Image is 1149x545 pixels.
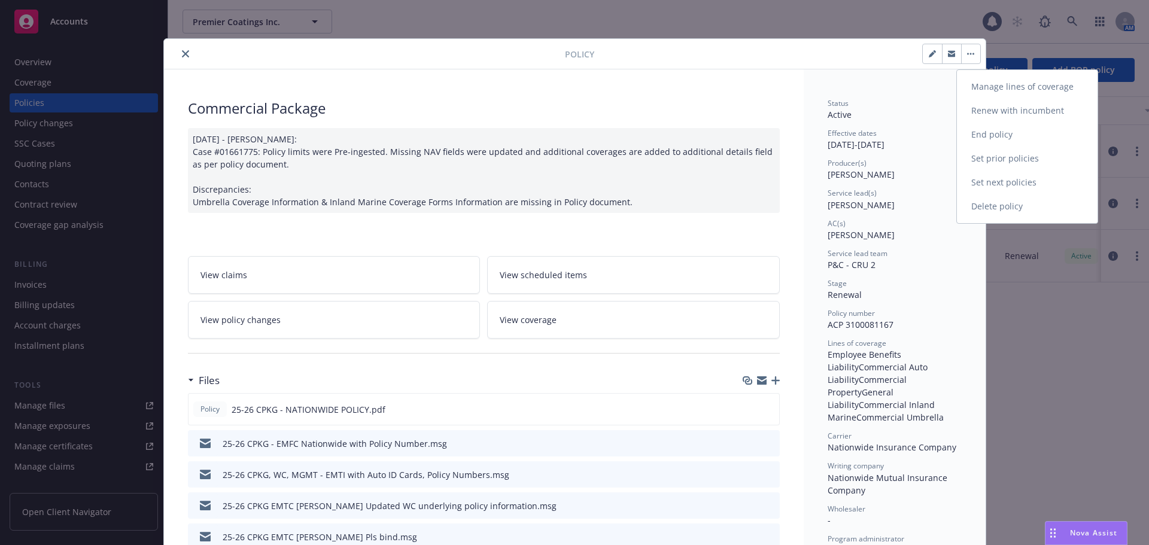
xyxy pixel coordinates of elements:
[828,188,877,198] span: Service lead(s)
[188,256,481,294] a: View claims
[1045,522,1060,544] div: Drag to move
[828,278,847,288] span: Stage
[828,461,884,471] span: Writing company
[828,259,876,270] span: P&C - CRU 2
[745,437,755,450] button: download file
[828,504,865,514] span: Wholesaler
[828,199,895,211] span: [PERSON_NAME]
[745,531,755,543] button: download file
[198,404,222,415] span: Policy
[828,374,909,398] span: Commercial Property
[764,403,774,416] button: preview file
[223,500,557,512] div: 25-26 CPKG EMTC [PERSON_NAME] Updated WC underlying policy information.msg
[828,472,950,496] span: Nationwide Mutual Insurance Company
[199,373,220,388] h3: Files
[856,412,944,423] span: Commercial Umbrella
[828,431,852,441] span: Carrier
[828,128,877,138] span: Effective dates
[745,468,755,481] button: download file
[828,319,893,330] span: ACP 3100081167
[828,229,895,240] span: [PERSON_NAME]
[828,98,849,108] span: Status
[828,361,930,385] span: Commercial Auto Liability
[188,301,481,339] a: View policy changes
[828,308,875,318] span: Policy number
[223,468,509,481] div: 25-26 CPKG, WC, MGMT - EMTI with Auto ID Cards, Policy Numbers.msg
[764,500,775,512] button: preview file
[232,403,385,416] span: 25-26 CPKG - NATIONWIDE POLICY.pdf
[828,514,831,526] span: -
[178,47,193,61] button: close
[828,218,846,229] span: AC(s)
[188,373,220,388] div: Files
[828,109,852,120] span: Active
[828,442,956,453] span: Nationwide Insurance Company
[828,248,887,258] span: Service lead team
[500,313,557,326] span: View coverage
[828,349,904,373] span: Employee Benefits Liability
[500,269,587,281] span: View scheduled items
[828,158,867,168] span: Producer(s)
[828,399,937,423] span: Commercial Inland Marine
[200,269,247,281] span: View claims
[188,98,780,118] div: Commercial Package
[828,169,895,180] span: [PERSON_NAME]
[565,48,594,60] span: Policy
[1045,521,1127,545] button: Nova Assist
[188,128,780,213] div: [DATE] - [PERSON_NAME]: Case #01661775: Policy limits were Pre-ingested. Missing NAV fields were ...
[223,437,447,450] div: 25-26 CPKG - EMFC Nationwide with Policy Number.msg
[744,403,754,416] button: download file
[223,531,417,543] div: 25-26 CPKG EMTC [PERSON_NAME] Pls bind.msg
[828,128,962,151] div: [DATE] - [DATE]
[200,313,281,326] span: View policy changes
[828,534,904,544] span: Program administrator
[828,289,862,300] span: Renewal
[764,468,775,481] button: preview file
[487,301,780,339] a: View coverage
[828,386,896,410] span: General Liability
[745,500,755,512] button: download file
[487,256,780,294] a: View scheduled items
[764,531,775,543] button: preview file
[764,437,775,450] button: preview file
[828,338,886,348] span: Lines of coverage
[1070,528,1117,538] span: Nova Assist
